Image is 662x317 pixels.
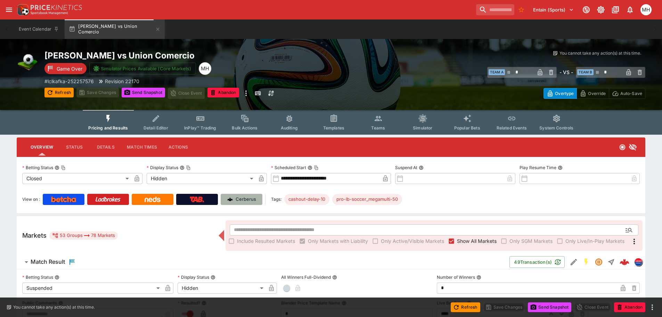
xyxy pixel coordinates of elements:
[31,258,65,266] h6: Match Result
[147,165,178,171] p: Display Status
[419,165,424,170] button: Suspend At
[476,4,514,15] input: search
[15,3,29,17] img: PriceKinetics Logo
[332,275,337,280] button: All Winners Full-Dividend
[89,63,196,74] button: Simulator Prices Available (Core Markets)
[413,125,432,130] span: Simulator
[609,3,622,16] button: Documentation
[190,197,204,202] img: TabNZ
[565,237,624,245] span: Only Live/In-Play Markets
[3,3,15,16] button: open drawer
[199,62,211,75] div: Michael Hutchinson
[145,197,160,202] img: Neds
[595,3,607,16] button: Toggle light/dark mode
[22,231,47,239] h5: Markets
[308,165,312,170] button: Scheduled StartCopy To Clipboard
[457,237,497,245] span: Show All Markets
[544,88,645,99] div: Start From
[454,125,480,130] span: Popular Bets
[17,50,39,72] img: soccer.png
[44,78,94,85] p: Copy To Clipboard
[395,165,417,171] p: Suspend At
[178,283,266,294] div: Hidden
[121,139,163,156] button: Match Times
[638,2,654,17] button: Michael Hutchinson
[51,197,76,202] img: Betcha
[44,50,345,61] h2: Copy To Clipboard
[592,256,605,268] button: Suspended
[308,237,368,245] span: Only Markets with Liability
[620,90,642,97] p: Auto-Save
[178,274,209,280] p: Display Status
[232,125,258,130] span: Bulk Actions
[618,255,631,269] a: 3c6aaa25-ccb1-4db0-9cbe-d334a20fffc8
[558,165,563,170] button: Play Resume Time
[15,19,63,39] button: Event Calendar
[451,302,480,312] button: Refresh
[22,165,53,171] p: Betting Status
[207,89,239,96] span: Mark an event as closed and abandoned.
[580,256,592,268] button: SGM Enabled
[609,88,645,99] button: Auto-Save
[227,197,233,202] img: Cerberus
[25,139,59,156] button: Overview
[211,275,215,280] button: Display Status
[281,125,298,130] span: Auditing
[614,302,645,312] button: Abandon
[588,90,606,97] p: Override
[577,88,609,99] button: Override
[332,194,402,205] div: Betting Target: cerberus
[437,274,475,280] p: Number of Winners
[620,257,629,267] div: 3c6aaa25-ccb1-4db0-9cbe-d334a20fffc8
[55,275,59,280] button: Betting Status
[332,196,402,203] span: pro-lb-soccer_megamulti-50
[620,257,629,267] img: logo-cerberus--red.svg
[57,65,82,72] p: Game Over
[559,50,641,56] p: You cannot take any action(s) at this time.
[22,283,162,294] div: Suspended
[144,125,168,130] span: Detail Editor
[595,258,603,266] svg: Suspended
[559,69,573,76] h6: - VS -
[529,4,578,15] button: Select Tenant
[476,275,481,280] button: Number of Winners
[13,304,95,310] p: You cannot take any action(s) at this time.
[567,256,580,268] button: Edit Detail
[489,69,505,75] span: Team A
[528,302,571,312] button: Send Snapshot
[271,194,281,205] label: Tags:
[381,237,444,245] span: Only Active/Visible Markets
[22,194,40,205] label: View on :
[242,88,250,99] button: more
[65,19,165,39] button: [PERSON_NAME] vs Union Comercio
[623,224,635,236] button: Open
[17,255,509,269] button: Match Result
[90,139,121,156] button: Details
[31,11,68,15] img: Sportsbook Management
[580,3,592,16] button: Connected to PK
[520,165,556,171] p: Play Resume Time
[83,110,579,135] div: Event type filters
[237,237,295,245] span: Include Resulted Markets
[236,196,256,203] p: Cerberus
[619,144,626,151] svg: Closed
[323,125,344,130] span: Templates
[186,165,191,170] button: Copy To Clipboard
[105,78,139,85] p: Revision 22170
[207,88,239,97] button: Abandon
[624,3,636,16] button: Notifications
[122,88,165,97] button: Send Snapshot
[605,256,618,268] button: Straight
[630,237,638,246] svg: More
[61,165,66,170] button: Copy To Clipboard
[59,139,90,156] button: Status
[22,274,53,280] p: Betting Status
[221,194,262,205] a: Cerberus
[509,237,553,245] span: Only SGM Markets
[163,139,194,156] button: Actions
[516,4,527,15] button: No Bookmarks
[284,194,329,205] div: Betting Target: cerberus
[31,5,82,10] img: PriceKinetics
[635,258,642,266] img: lclkafka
